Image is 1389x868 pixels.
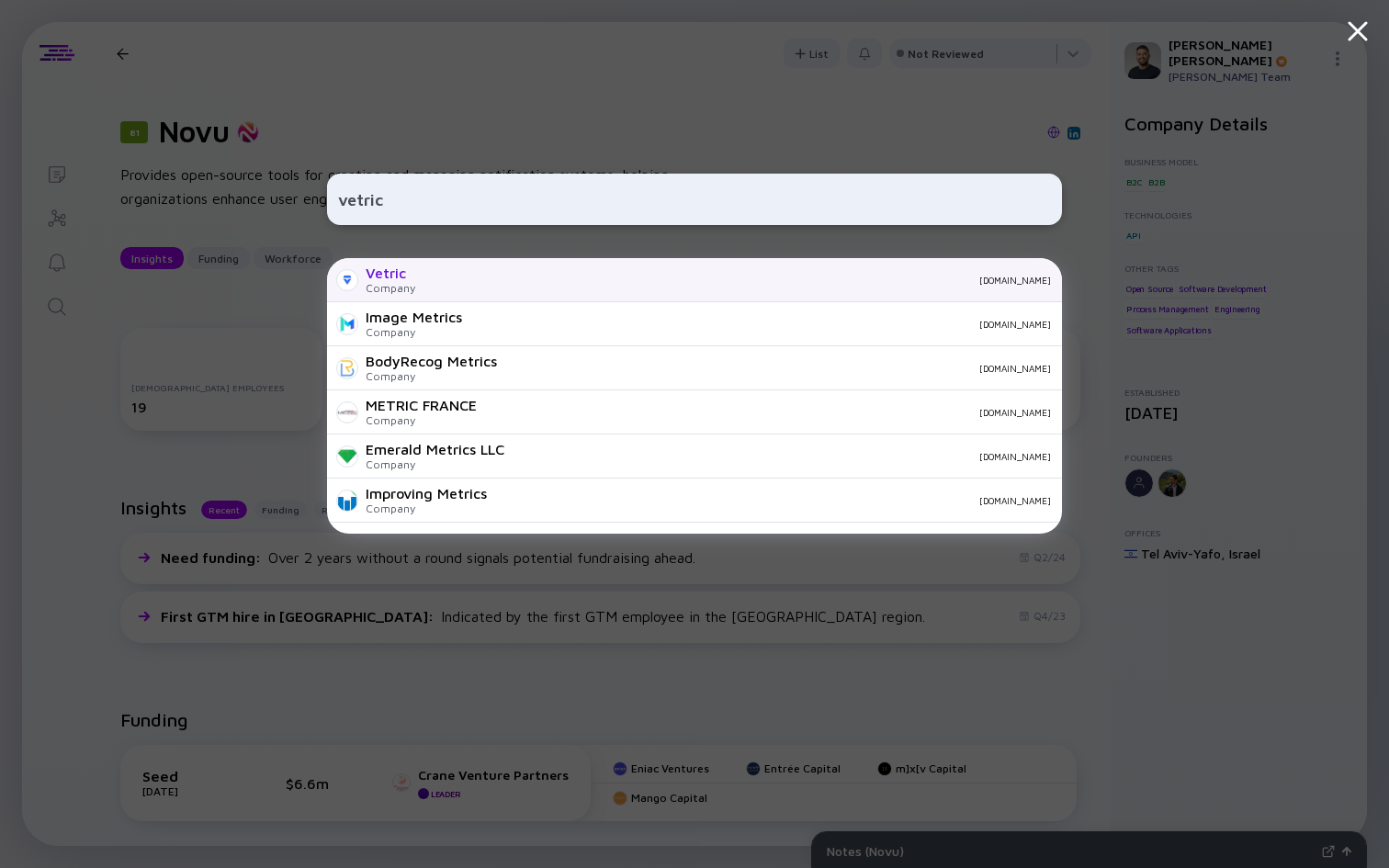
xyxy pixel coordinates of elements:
div: Company [366,369,497,383]
div: [DOMAIN_NAME] [430,275,1051,286]
div: Company [366,502,487,515]
div: VetRec [366,529,415,546]
div: Company [366,457,504,471]
div: Company [366,281,415,295]
div: [DOMAIN_NAME] [477,319,1051,330]
div: Improving Metrics [366,485,487,502]
div: [DOMAIN_NAME] [512,363,1051,374]
div: [DOMAIN_NAME] [502,495,1051,506]
input: Search Company or Investor... [338,183,1051,216]
div: [DOMAIN_NAME] [519,451,1051,462]
div: METRIC FRANCE [366,397,477,413]
div: BodyRecog Metrics [366,353,497,369]
div: Vetric [366,265,415,281]
div: Emerald Metrics LLC [366,441,504,457]
div: [DOMAIN_NAME] [491,407,1051,418]
div: Company [366,413,477,427]
div: Company [366,325,462,339]
div: Image Metrics [366,309,462,325]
